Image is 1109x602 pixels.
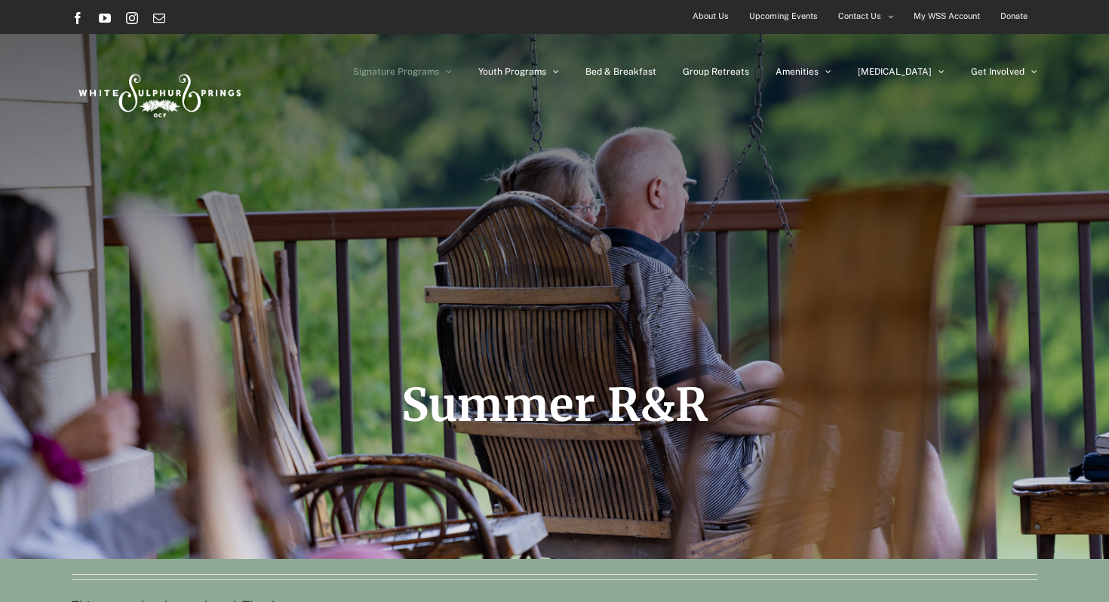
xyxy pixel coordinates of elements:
a: Get Involved [971,34,1037,109]
a: Facebook [72,12,84,24]
img: White Sulphur Springs Logo [72,57,245,128]
span: Donate [1000,5,1028,27]
span: Contact Us [838,5,881,27]
span: [MEDICAL_DATA] [858,67,932,76]
nav: Main Menu [353,34,1037,109]
span: Youth Programs [478,67,546,76]
span: Signature Programs [353,67,439,76]
a: Amenities [776,34,831,109]
a: [MEDICAL_DATA] [858,34,945,109]
a: Group Retreats [683,34,749,109]
span: Upcoming Events [749,5,818,27]
a: YouTube [99,12,111,24]
a: Youth Programs [478,34,559,109]
span: Bed & Breakfast [585,67,656,76]
span: About Us [693,5,729,27]
span: Get Involved [971,67,1025,76]
span: Summer R&R [401,376,708,433]
a: Signature Programs [353,34,452,109]
span: Group Retreats [683,67,749,76]
a: Email [153,12,165,24]
a: Instagram [126,12,138,24]
span: My WSS Account [914,5,980,27]
a: Bed & Breakfast [585,34,656,109]
span: Amenities [776,67,819,76]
